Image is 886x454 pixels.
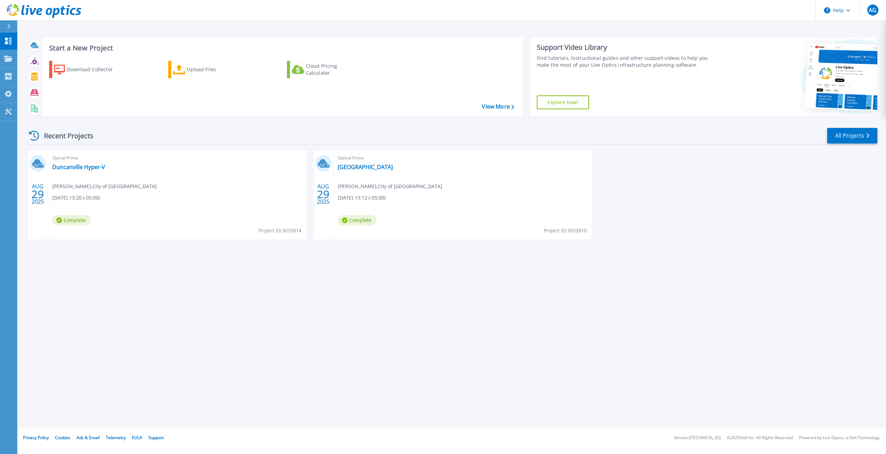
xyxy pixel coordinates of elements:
li: Version: [TECHNICAL_ID] [674,436,721,440]
a: Download Collector [49,61,126,78]
a: Support [148,435,164,441]
a: [GEOGRAPHIC_DATA] [338,164,393,170]
li: Powered by Live Optics, a Dell Technology [799,436,880,440]
a: View More [482,103,514,110]
div: Find tutorials, instructional guides and other support videos to help you make the most of your L... [537,55,716,68]
div: Download Collector [67,63,122,76]
div: AUG 2025 [31,182,44,207]
span: Complete [52,215,91,225]
span: [DATE] 13:12 (-05:00) [338,194,386,202]
a: Upload Files [168,61,245,78]
a: Privacy Policy [23,435,49,441]
span: [PERSON_NAME] , City of [GEOGRAPHIC_DATA] [338,183,442,190]
a: All Projects [827,128,877,143]
div: Support Video Library [537,43,716,52]
div: Cloud Pricing Calculator [306,63,361,76]
a: EULA [132,435,142,441]
span: AG [869,7,876,13]
a: Telemetry [106,435,126,441]
span: Project ID: 3033810 [544,227,587,234]
a: Duncanville Hyper-V [52,164,105,170]
div: Recent Projects [27,127,103,144]
span: 29 [31,191,44,197]
a: Explore Now! [537,95,589,109]
div: Upload Files [187,63,242,76]
span: Project ID: 3033814 [259,227,301,234]
a: Cloud Pricing Calculator [287,61,364,78]
span: [PERSON_NAME] , City of [GEOGRAPHIC_DATA] [52,183,157,190]
span: 29 [317,191,329,197]
span: Optical Prime [338,154,588,162]
div: AUG 2025 [317,182,330,207]
h3: Start a New Project [49,44,514,52]
span: Optical Prime [52,154,302,162]
a: Cookies [55,435,70,441]
span: Complete [338,215,377,225]
span: [DATE] 13:20 (-05:00) [52,194,100,202]
a: Ads & Email [76,435,100,441]
li: © 2025 Dell Inc. All Rights Reserved [727,436,793,440]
